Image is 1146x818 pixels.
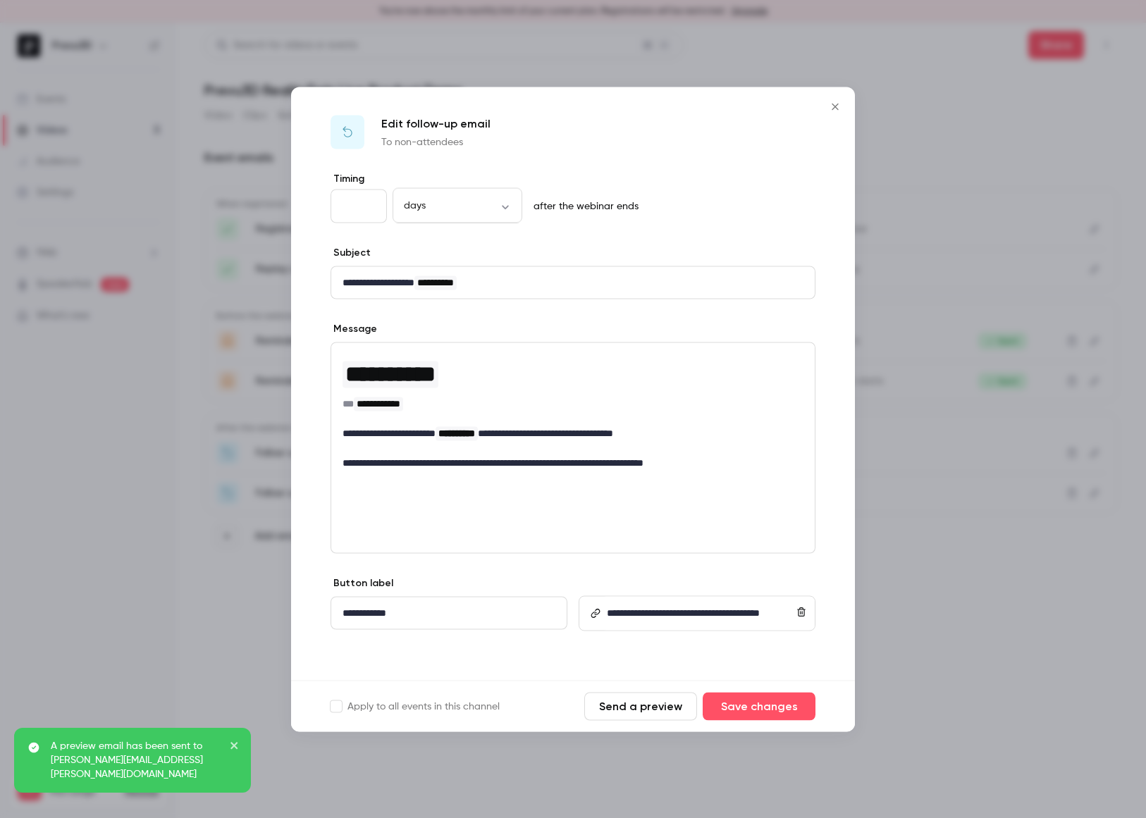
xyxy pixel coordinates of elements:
label: Message [331,321,377,335]
label: Apply to all events in this channel [331,699,500,713]
button: close [230,739,240,756]
div: editor [331,266,815,298]
label: Button label [331,576,393,590]
p: after the webinar ends [528,199,639,213]
div: editor [601,597,814,629]
p: A preview email has been sent to [PERSON_NAME][EMAIL_ADDRESS][PERSON_NAME][DOMAIN_NAME] [51,739,220,781]
label: Timing [331,171,815,185]
div: days [393,199,522,213]
p: Edit follow-up email [381,115,491,132]
p: To non-attendees [381,135,491,149]
button: Save changes [703,692,815,720]
button: Send a preview [584,692,697,720]
div: editor [331,597,567,628]
label: Subject [331,245,371,259]
div: editor [331,342,815,478]
button: Close [821,92,849,120]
